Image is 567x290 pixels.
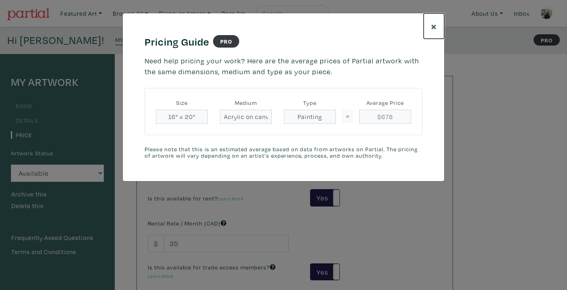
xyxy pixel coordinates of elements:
[424,13,444,39] button: Close
[431,19,437,33] span: ×
[359,99,411,106] h6: Average Price
[145,35,209,48] h4: Pricing Guide
[284,99,336,106] h6: Type
[156,99,208,106] h6: Size
[213,35,239,48] strong: PRO
[145,146,422,159] small: Please note that this is an estimated average based on data from artworks on Partial. The pricing...
[220,99,272,106] h6: Medium
[145,55,422,77] p: Need help pricing your work? Here are the average prices of Partial artwork with the same dimensi...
